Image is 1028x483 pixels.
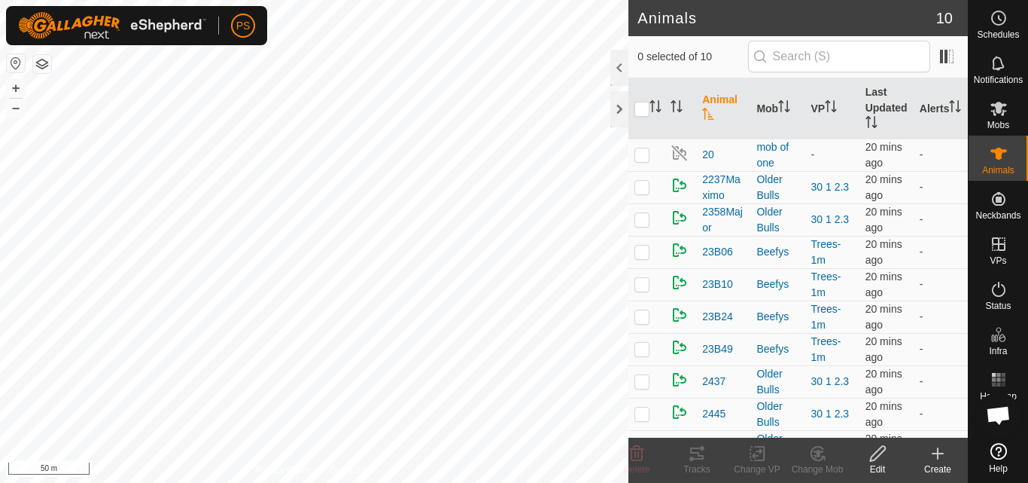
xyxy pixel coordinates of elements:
input: Search (S) [748,41,930,72]
span: 15 Sept 2025, 3:25 pm [865,173,902,201]
span: Animals [982,166,1014,175]
a: 30 1 2.3 [811,408,850,420]
span: Infra [989,347,1007,356]
img: Gallagher Logo [18,12,206,39]
span: VPs [990,256,1006,265]
div: Beefys [756,309,798,325]
span: 15 Sept 2025, 3:25 pm [865,368,902,396]
p-sorticon: Activate to sort [778,102,790,115]
a: Privacy Policy [255,463,312,477]
button: Reset Map [7,54,25,72]
td: - [914,171,968,203]
div: Beefys [756,244,798,260]
div: Create [908,463,968,476]
td: - [914,139,968,171]
p-sorticon: Activate to sort [649,102,662,115]
td: - [914,398,968,430]
a: Trees-1m [811,271,841,298]
span: Mobs [987,121,1009,130]
div: Older Bulls [756,172,798,203]
a: 30 1 2.3 [811,181,850,193]
img: returning on [671,436,689,454]
button: – [7,99,25,117]
a: 30 1 2.3 [811,375,850,387]
div: Open chat [976,393,1021,438]
p-sorticon: Activate to sort [949,102,961,115]
td: - [914,236,968,268]
button: + [7,79,25,97]
div: Change VP [727,463,787,476]
span: 15 Sept 2025, 3:25 pm [865,433,902,460]
span: Heatmap [980,392,1017,401]
span: 10 [936,7,953,29]
p-sorticon: Activate to sort [702,110,714,122]
span: 15 Sept 2025, 3:25 pm [865,206,902,234]
div: Older Bulls [756,204,798,236]
span: 2437 [702,374,725,390]
span: 2445 [702,406,725,422]
span: Status [985,301,1011,310]
img: returning on [671,209,689,227]
span: 2358Major [702,204,744,236]
th: Mob [750,78,804,139]
span: 23B49 [702,341,732,357]
th: Alerts [914,78,968,139]
span: Delete [624,464,650,475]
a: Trees-1m [811,335,841,363]
td: - [914,430,968,463]
td: - [914,268,968,301]
p-sorticon: Activate to sort [865,118,877,130]
span: 15 Sept 2025, 3:25 pm [865,271,902,298]
img: returning on [671,241,689,259]
td: - [914,333,968,365]
a: 30 1 2.3 [811,213,850,225]
app-display-virtual-paddock-transition: - [811,148,815,160]
span: PS [236,18,251,34]
span: 23B10 [702,277,732,292]
div: Edit [847,463,908,476]
p-sorticon: Activate to sort [671,102,683,115]
button: Map Layers [33,55,51,73]
a: Trees-1m [811,238,841,266]
span: 20 [702,147,714,163]
span: 23B06 [702,244,732,260]
img: returning on [671,274,689,292]
th: Animal [696,78,750,139]
h2: Animals [637,9,936,27]
div: Change Mob [787,463,847,476]
div: Beefys [756,341,798,357]
th: VP [805,78,859,139]
td: - [914,301,968,333]
span: Neckbands [975,211,1020,220]
div: Tracks [667,463,727,476]
span: 15 Sept 2025, 3:25 pm [865,303,902,331]
span: Help [989,464,1008,473]
span: 15 Sept 2025, 3:25 pm [865,238,902,266]
td: - [914,203,968,236]
img: returning off [671,144,689,162]
div: Older Bulls [756,431,798,463]
span: 15 Sept 2025, 3:25 pm [865,141,902,169]
span: Schedules [977,30,1019,39]
span: 15 Sept 2025, 3:25 pm [865,335,902,363]
img: returning on [671,371,689,389]
img: returning on [671,176,689,194]
a: Help [969,437,1028,479]
span: 2237Maximo [702,172,744,203]
div: Beefys [756,277,798,292]
p-sorticon: Activate to sort [825,102,837,115]
img: returning on [671,403,689,421]
span: Notifications [974,75,1023,84]
span: 23B24 [702,309,732,325]
a: Trees-1m [811,303,841,331]
td: - [914,365,968,398]
img: returning on [671,338,689,356]
span: 0 selected of 10 [637,49,747,65]
th: Last Updated [859,78,914,139]
span: 15 Sept 2025, 3:25 pm [865,400,902,428]
div: Older Bulls [756,366,798,398]
img: returning on [671,306,689,324]
div: mob of one [756,139,798,171]
a: Contact Us [329,463,373,477]
div: Older Bulls [756,399,798,430]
